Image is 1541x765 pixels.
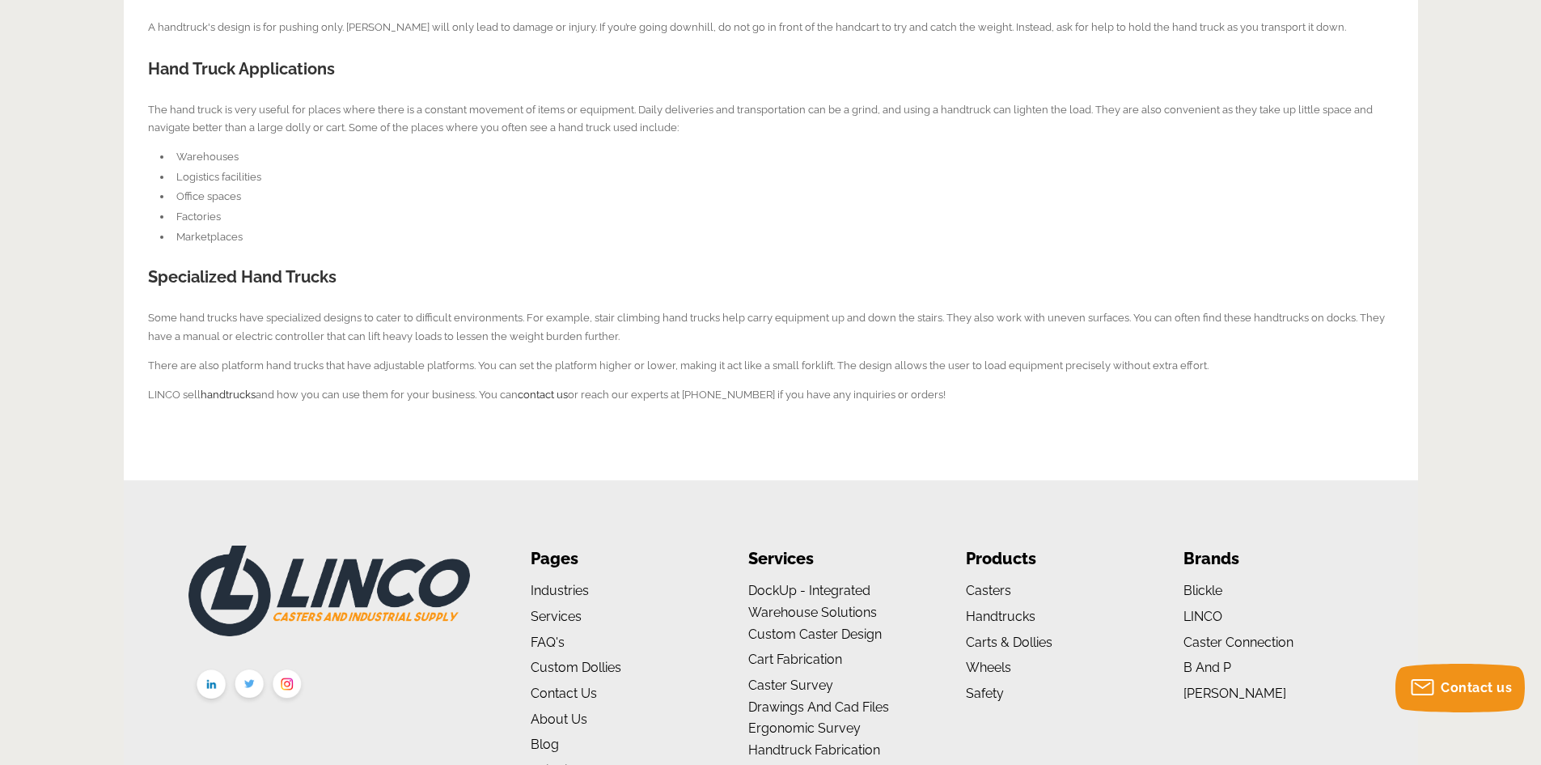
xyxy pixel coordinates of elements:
img: instagram.png [269,666,307,706]
a: [PERSON_NAME] [1183,686,1286,701]
li: Products [966,546,1135,572]
a: Drawings and Cad Files [748,699,889,715]
span: Hand Truck Applications [148,59,335,79]
li: Pages [531,546,700,572]
a: Custom Caster Design [748,627,882,642]
span: The hand truck is very useful for places where there is a constant movement of items or equipment... [148,104,1373,134]
a: B and P [1183,660,1231,675]
img: linkedin.png [193,666,231,707]
a: handtrucks [201,389,256,401]
span: Specialized Hand Trucks [148,267,337,287]
a: Cart Fabrication [748,652,842,667]
span: Logistics facilities [176,171,261,183]
span: A handtruck's design is for pushing only. [PERSON_NAME] will only lead to damage or injury. If yo... [148,21,1346,33]
a: Wheels [966,660,1011,675]
a: Contact Us [531,686,597,701]
a: Blog [531,737,559,752]
span: or reach our experts at [PHONE_NUMBER] if you have any inquiries or orders! [568,389,946,401]
a: Ergonomic Survey [748,720,861,736]
span: Office spaces [176,190,241,202]
a: FAQ's [531,635,565,650]
a: Blickle [1183,583,1222,598]
a: Caster Survey [748,678,833,693]
a: Services [531,609,582,624]
a: About us [531,712,587,727]
span: Marketplaces [176,231,243,243]
a: Handtruck Fabrication [748,742,880,758]
span: There are also platform hand trucks that have adjustable platforms. You can set the platform high... [148,359,1209,372]
a: Safety [966,686,1004,701]
span: LINCO sell [148,389,201,401]
img: twitter.png [231,666,269,706]
span: Contact us [1441,680,1512,695]
li: Services [748,546,917,572]
a: DockUp - Integrated Warehouse Solutions [748,583,877,620]
a: Custom Dollies [531,660,621,675]
a: Carts & Dollies [966,635,1052,650]
span: Factories [176,210,221,223]
button: Contact us [1395,664,1525,712]
a: Casters [966,583,1011,598]
a: LINCO [1183,609,1222,624]
a: Caster Connection [1183,635,1293,650]
span: and how you can use them for your business. You can [256,389,518,401]
a: Handtrucks [966,609,1035,624]
span: Some hand trucks have specialized designs to cater to difficult environments. For example, stair ... [148,312,1385,342]
a: Industries [531,583,589,598]
li: Brands [1183,546,1353,572]
a: contact us [518,389,568,401]
img: LINCO CASTERS & INDUSTRIAL SUPPLY [188,546,470,636]
span: Warehouses [176,151,239,163]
